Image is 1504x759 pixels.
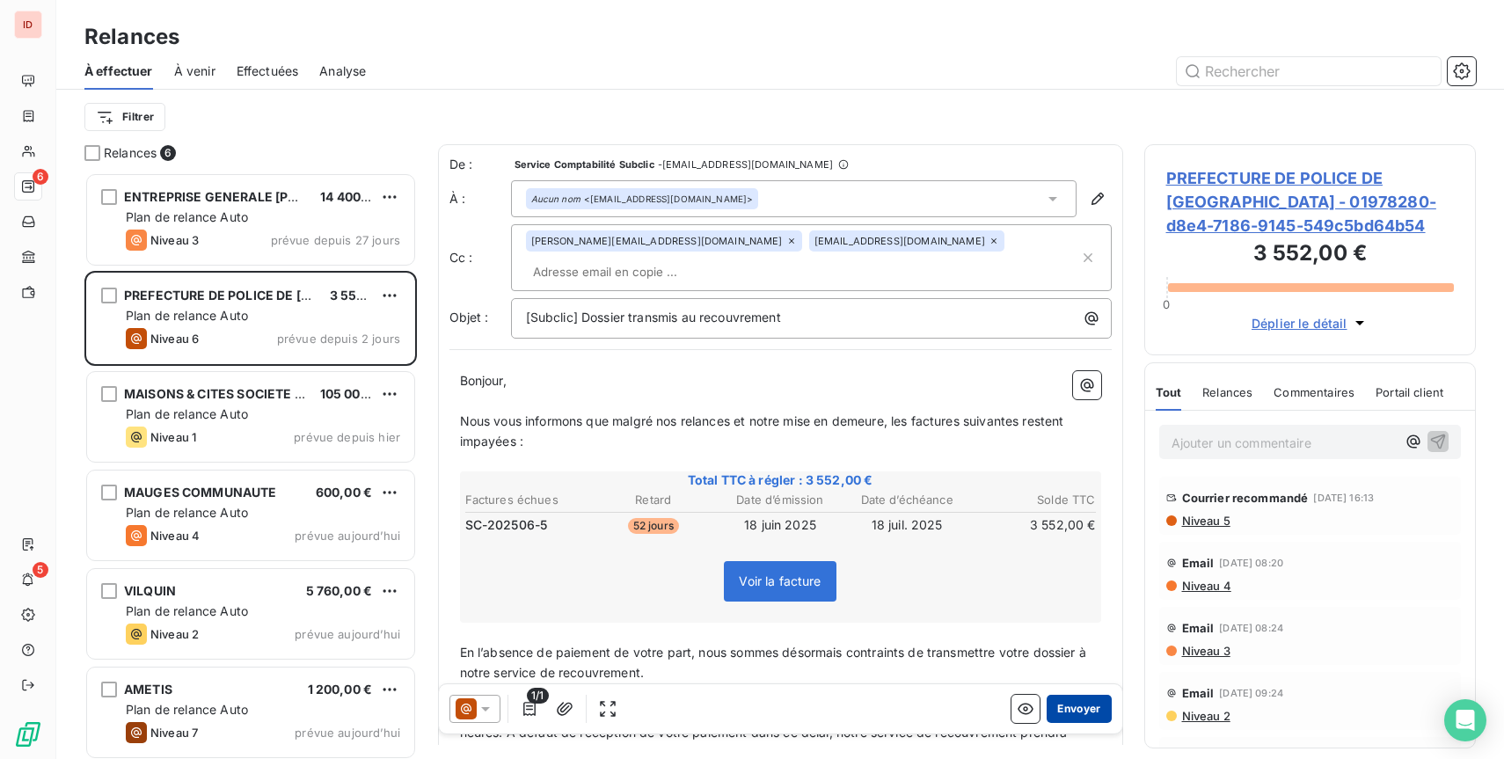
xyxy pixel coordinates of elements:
span: prévue aujourd’hui [295,627,400,641]
span: prévue depuis hier [294,430,400,444]
span: PREFECTURE DE POLICE DE [GEOGRAPHIC_DATA] - 01978280-d8e4-7186-9145-549c5bd64b54 [1166,166,1455,237]
span: [EMAIL_ADDRESS][DOMAIN_NAME] [814,236,985,246]
div: grid [84,172,417,759]
span: Analyse [319,62,366,80]
span: Niveau 7 [150,726,198,740]
span: À venir [174,62,215,80]
div: Open Intercom Messenger [1444,699,1486,741]
h3: 3 552,00 € [1166,237,1455,273]
th: Date d’échéance [844,491,969,509]
span: Email [1182,686,1215,700]
td: 18 juin 2025 [718,515,843,535]
span: Niveau 2 [150,627,199,641]
span: prévue aujourd’hui [295,529,400,543]
span: Portail client [1376,385,1443,399]
span: En l’absence de paiement de votre part, nous sommes désormais contraints de transmettre votre dos... [460,645,1091,680]
span: MAISONS & CITES SOCIETE ANONYME D'HLM [124,386,405,401]
div: <[EMAIL_ADDRESS][DOMAIN_NAME]> [531,193,754,205]
button: Déplier le détail [1246,313,1374,333]
span: [DATE] 08:24 [1219,623,1283,633]
span: PREFECTURE DE POLICE DE [GEOGRAPHIC_DATA] [124,288,427,303]
span: De : [449,156,511,173]
span: Email [1182,556,1215,570]
span: Effectuées [237,62,299,80]
span: Niveau 6 [150,332,199,346]
th: Date d’émission [718,491,843,509]
span: Email [1182,621,1215,635]
span: prévue aujourd’hui [295,726,400,740]
span: Plan de relance Auto [126,603,248,618]
span: Niveau 4 [1180,579,1231,593]
span: [DATE] 09:24 [1219,688,1283,698]
em: Aucun nom [531,193,580,205]
span: 5 760,00 € [306,583,373,598]
span: ENTREPRISE GENERALE [PERSON_NAME] [124,189,381,204]
span: 52 jours [628,518,679,534]
span: SC-202506-5 [465,516,548,534]
span: 6 [160,145,176,161]
span: MAUGES COMMUNAUTE [124,485,277,500]
span: VILQUIN [124,583,176,598]
span: Niveau 2 [1180,709,1230,723]
label: À : [449,190,511,208]
span: Voir la facture [739,573,821,588]
span: prévue depuis 27 jours [271,233,400,247]
span: 3 552,00 € [330,288,398,303]
span: prévue depuis 2 jours [277,332,400,346]
th: Factures échues [464,491,589,509]
input: Adresse email en copie ... [526,259,729,285]
span: 600,00 € [316,485,372,500]
span: Niveau 3 [1180,644,1230,658]
span: Niveau 4 [150,529,200,543]
td: 18 juil. 2025 [844,515,969,535]
span: Niveau 1 [150,430,196,444]
span: Plan de relance Auto [126,406,248,421]
span: - [EMAIL_ADDRESS][DOMAIN_NAME] [658,159,833,170]
span: Courrier recommandé [1182,491,1309,505]
img: Logo LeanPay [14,720,42,748]
span: AMETIS [124,682,172,697]
span: Déplier le détail [1252,314,1347,332]
span: Plan de relance Auto [126,505,248,520]
span: Niveau 3 [150,233,199,247]
span: Plan de relance Auto [126,209,248,224]
input: Rechercher [1177,57,1441,85]
span: [Subclic] Dossier transmis au recouvrement [526,310,781,325]
span: 0 [1163,297,1170,311]
span: 14 400,00 € [320,189,393,204]
span: [PERSON_NAME][EMAIL_ADDRESS][DOMAIN_NAME] [531,236,783,246]
span: 105 000,00 € [320,386,401,401]
span: 6 [33,169,48,185]
label: Cc : [449,249,511,266]
span: 5 [33,562,48,578]
span: Service Comptabilité Subclic [515,159,654,170]
th: Retard [591,491,716,509]
h3: Relances [84,21,179,53]
th: Solde TTC [971,491,1096,509]
span: 1/1 [527,688,548,704]
span: [DATE] 16:13 [1313,493,1374,503]
span: Bonjour, [460,373,507,388]
button: Envoyer [1047,695,1111,723]
span: [DATE] 08:20 [1219,558,1283,568]
span: Commentaires [1274,385,1354,399]
span: Total TTC à régler : 3 552,00 € [463,471,1099,489]
div: ID [14,11,42,39]
span: Plan de relance Auto [126,702,248,717]
button: Filtrer [84,103,165,131]
span: Relances [104,144,157,162]
span: Nous vous informons que malgré nos relances et notre mise en demeure, les factures suivantes rest... [460,413,1068,449]
span: 1 200,00 € [308,682,373,697]
span: Objet : [449,310,489,325]
span: Plan de relance Auto [126,308,248,323]
span: À effectuer [84,62,153,80]
td: 3 552,00 € [971,515,1096,535]
span: Niveau 5 [1180,514,1230,528]
span: Relances [1202,385,1252,399]
span: Tout [1156,385,1182,399]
